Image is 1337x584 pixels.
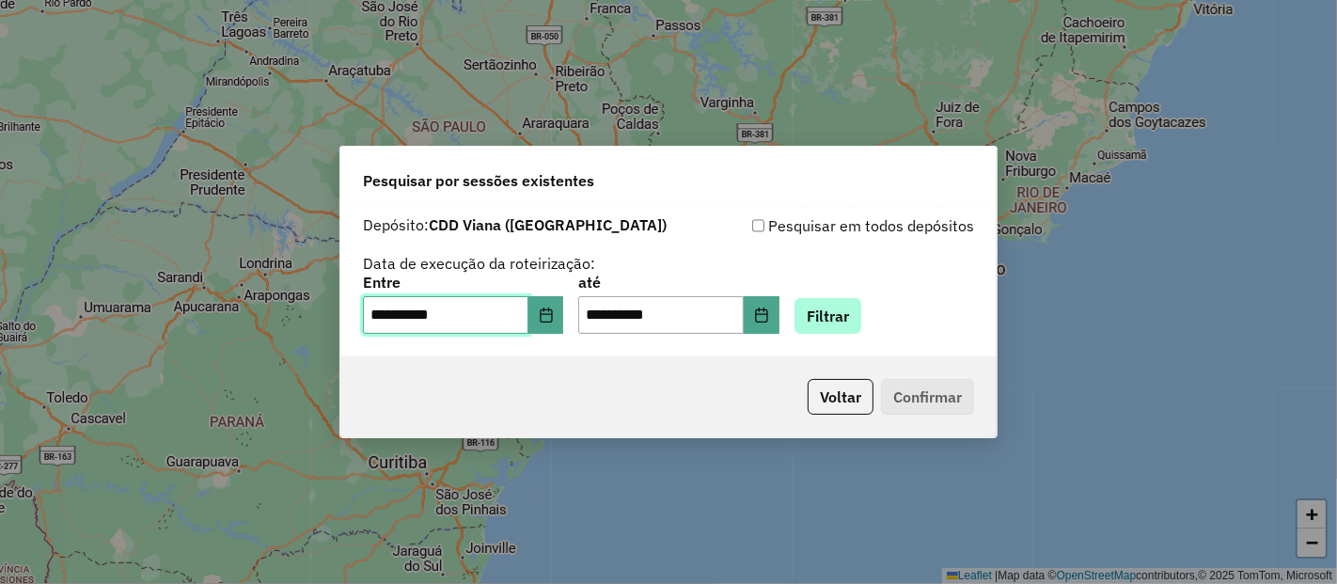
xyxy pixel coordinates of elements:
button: Filtrar [794,298,861,334]
span: Pesquisar por sessões existentes [363,169,594,192]
label: Entre [363,271,563,293]
strong: CDD Viana ([GEOGRAPHIC_DATA]) [429,215,667,234]
button: Voltar [808,379,873,415]
label: Depósito: [363,213,667,236]
label: Data de execução da roteirização: [363,252,595,275]
button: Choose Date [528,296,564,334]
button: Choose Date [744,296,779,334]
div: Pesquisar em todos depósitos [668,214,974,237]
label: até [578,271,779,293]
